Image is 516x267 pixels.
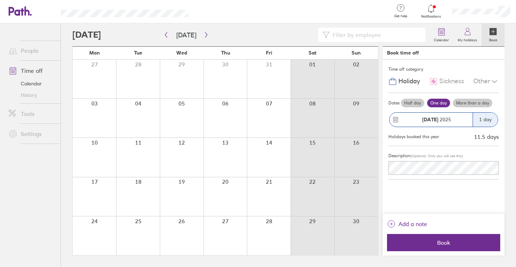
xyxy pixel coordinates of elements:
[473,75,499,88] div: Other
[309,50,316,56] span: Sat
[387,50,419,56] div: Book time off
[485,36,502,42] label: Book
[453,99,492,107] label: More than a day
[430,36,453,42] label: Calendar
[171,29,202,41] button: [DATE]
[389,14,412,18] span: Get help
[430,23,453,46] a: Calendar
[422,116,438,123] strong: [DATE]
[3,64,61,78] a: Time off
[3,127,61,141] a: Settings
[398,78,420,85] span: Holiday
[388,109,499,131] button: [DATE] 20251 day
[388,153,411,158] span: Description
[221,50,230,56] span: Thu
[134,50,142,56] span: Tue
[89,50,100,56] span: Mon
[330,28,421,42] input: Filter by employee
[420,4,443,19] a: Notifications
[392,239,495,246] span: Book
[411,154,463,158] span: (Optional. Only you will see this)
[176,50,187,56] span: Wed
[422,117,451,122] span: 2025
[3,107,61,121] a: Tools
[388,100,400,106] span: Dates
[482,23,505,46] a: Book
[3,43,61,58] a: People
[453,23,482,46] a: My holidays
[398,218,427,230] span: Add a note
[266,50,272,56] span: Fri
[474,133,499,140] div: 11.5 days
[473,113,498,127] div: 1 day
[453,36,482,42] label: My holidays
[388,134,439,139] div: Holidays booked this year
[3,89,61,101] a: History
[439,78,464,85] span: Sickness
[420,14,443,19] span: Notifications
[352,50,361,56] span: Sun
[387,218,427,230] button: Add a note
[427,99,450,107] label: One day
[401,99,424,107] label: Half day
[3,78,61,89] a: Calendar
[388,64,499,75] div: Time off category
[387,234,500,251] button: Book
